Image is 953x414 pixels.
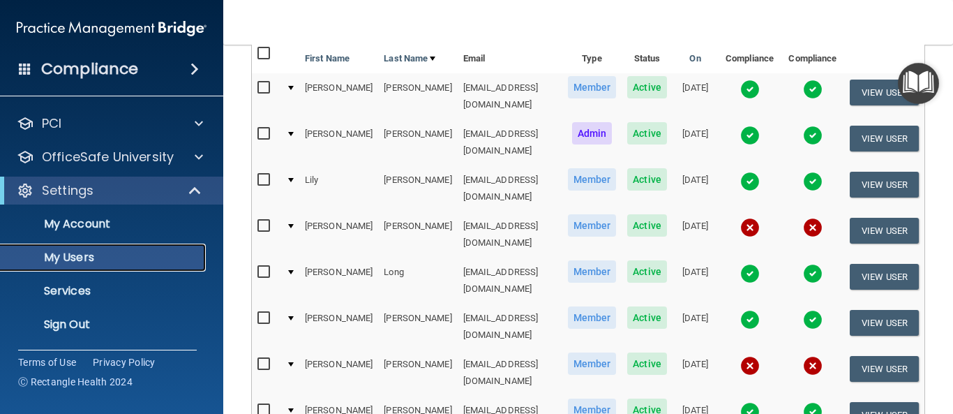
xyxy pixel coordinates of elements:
a: PCI [17,115,203,132]
p: Sign Out [9,318,200,332]
td: [DATE] [673,304,718,350]
td: [EMAIL_ADDRESS][DOMAIN_NAME] [458,165,562,212]
span: Admin [572,122,613,145]
span: Member [568,214,617,237]
td: [PERSON_NAME] [299,258,378,304]
td: [PERSON_NAME] [299,119,378,165]
td: [DATE] [673,350,718,396]
button: View User [850,80,919,105]
button: View User [850,172,919,198]
td: [EMAIL_ADDRESS][DOMAIN_NAME] [458,212,562,258]
img: tick.e7d51cea.svg [740,264,760,283]
td: [PERSON_NAME] [299,212,378,258]
h4: Compliance [41,59,138,79]
td: [DATE] [673,212,718,258]
td: [PERSON_NAME] [299,350,378,396]
td: [PERSON_NAME] [378,350,457,396]
td: [EMAIL_ADDRESS][DOMAIN_NAME] [458,304,562,350]
span: Member [568,76,617,98]
p: OfficeSafe University [42,149,174,165]
td: [EMAIL_ADDRESS][DOMAIN_NAME] [458,73,562,119]
img: tick.e7d51cea.svg [740,172,760,191]
a: OfficeSafe University [17,149,203,165]
img: cross.ca9f0e7f.svg [803,218,823,237]
a: First Name [305,50,350,67]
img: tick.e7d51cea.svg [740,80,760,99]
th: HIPAA Compliance [718,28,781,73]
img: tick.e7d51cea.svg [740,310,760,330]
img: cross.ca9f0e7f.svg [740,218,760,237]
a: Privacy Policy [93,355,156,369]
span: Member [568,168,617,191]
td: [PERSON_NAME] [378,119,457,165]
td: [EMAIL_ADDRESS][DOMAIN_NAME] [458,350,562,396]
img: tick.e7d51cea.svg [803,126,823,145]
span: Active [627,306,667,329]
td: Long [378,258,457,304]
td: [PERSON_NAME] [378,73,457,119]
p: PCI [42,115,61,132]
span: Active [627,168,667,191]
a: Created On [678,34,712,67]
img: tick.e7d51cea.svg [740,126,760,145]
iframe: Drift Widget Chat Controller [712,315,936,371]
a: Terms of Use [18,355,76,369]
td: [DATE] [673,258,718,304]
td: Lily [299,165,378,212]
td: [PERSON_NAME] [378,165,457,212]
button: Open Resource Center [898,63,939,104]
span: Active [627,122,667,145]
button: View User [850,218,919,244]
span: Ⓒ Rectangle Health 2024 [18,375,133,389]
th: Status [622,28,673,73]
td: [PERSON_NAME] [299,304,378,350]
img: tick.e7d51cea.svg [803,310,823,330]
button: View User [850,126,919,151]
td: [DATE] [673,165,718,212]
td: [PERSON_NAME] [299,73,378,119]
button: View User [850,310,919,336]
p: Services [9,284,200,298]
span: Active [627,260,667,283]
p: Settings [42,182,93,199]
th: Type [562,28,622,73]
img: tick.e7d51cea.svg [803,264,823,283]
span: Active [627,353,667,375]
a: Last Name [384,50,435,67]
span: Active [627,76,667,98]
td: [EMAIL_ADDRESS][DOMAIN_NAME] [458,119,562,165]
th: Email [458,28,562,73]
a: Settings [17,182,202,199]
td: [DATE] [673,73,718,119]
span: Member [568,260,617,283]
td: [PERSON_NAME] [378,212,457,258]
button: View User [850,264,919,290]
th: OSHA Compliance [781,28,844,73]
td: [DATE] [673,119,718,165]
span: Member [568,353,617,375]
img: tick.e7d51cea.svg [803,172,823,191]
span: Active [627,214,667,237]
p: My Account [9,217,200,231]
td: [PERSON_NAME] [378,304,457,350]
img: PMB logo [17,15,207,43]
img: tick.e7d51cea.svg [803,80,823,99]
td: [EMAIL_ADDRESS][DOMAIN_NAME] [458,258,562,304]
span: Member [568,306,617,329]
p: My Users [9,251,200,265]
